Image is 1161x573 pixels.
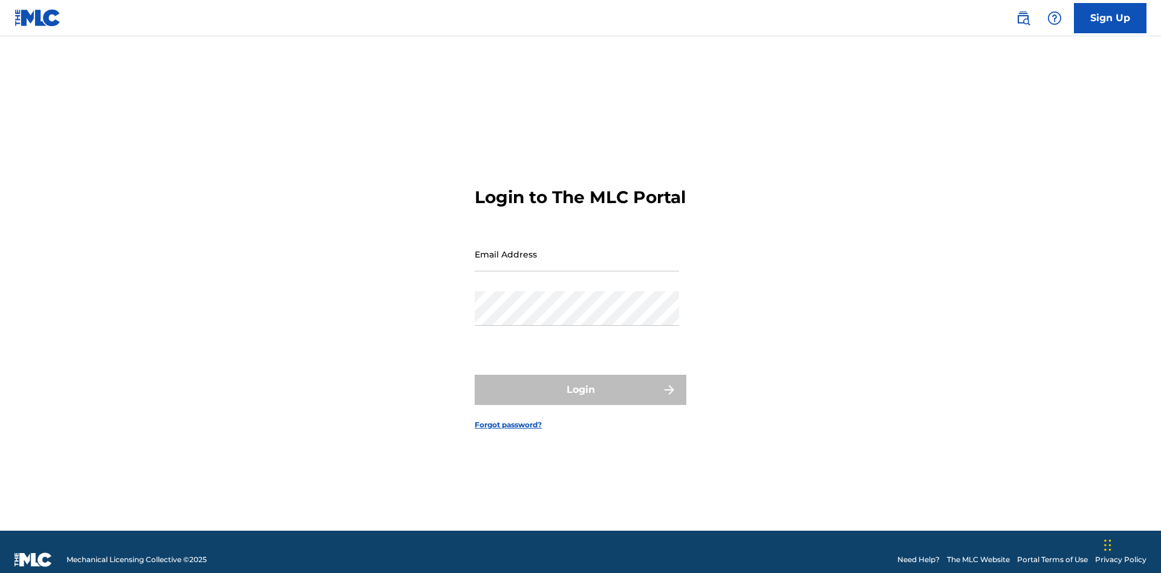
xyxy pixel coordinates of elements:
img: MLC Logo [15,9,61,27]
a: Sign Up [1074,3,1146,33]
img: logo [15,552,52,567]
span: Mechanical Licensing Collective © 2025 [67,554,207,565]
a: Public Search [1011,6,1035,30]
a: Forgot password? [475,419,542,430]
a: The MLC Website [947,554,1010,565]
img: search [1016,11,1030,25]
img: help [1047,11,1062,25]
a: Portal Terms of Use [1017,554,1088,565]
a: Privacy Policy [1095,554,1146,565]
a: Need Help? [897,554,940,565]
div: Help [1042,6,1067,30]
div: Drag [1104,527,1111,563]
iframe: Chat Widget [1101,515,1161,573]
h3: Login to The MLC Portal [475,187,686,208]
